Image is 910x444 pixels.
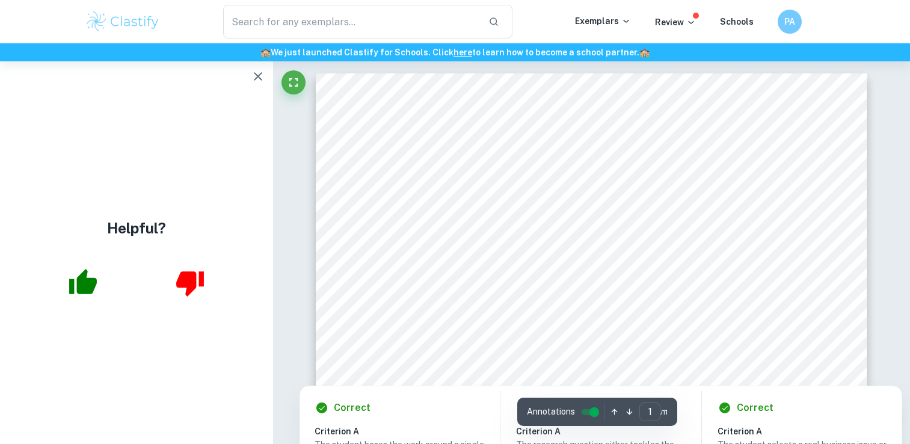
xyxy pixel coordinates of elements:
a: Schools [720,17,754,26]
h4: Helpful? [107,217,166,239]
h6: Correct [737,401,773,415]
span: / 11 [660,407,668,418]
h6: Criterion A [718,425,897,438]
h6: PA [782,15,796,28]
h6: Criterion A [516,425,695,438]
span: Annotations [527,405,575,418]
img: Clastify logo [85,10,161,34]
span: 🏫 [639,48,650,57]
p: Exemplars [575,14,631,28]
p: Review [655,16,696,29]
span: 🏫 [260,48,271,57]
span: Business Management Internal Assessment [342,122,540,132]
h6: Criterion A [315,425,494,438]
button: PA [778,10,802,34]
span: To What Extent Has Mondelz International Been Involved In Unethical [359,368,826,381]
span: Research Question: [542,341,640,351]
h6: We just launched Clastify for Schools. Click to learn how to become a school partner. [2,46,908,59]
a: here [453,48,472,57]
h6: Correct [334,401,370,415]
button: Fullscreen [281,70,306,94]
input: Search for any exemplars... [223,5,479,39]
